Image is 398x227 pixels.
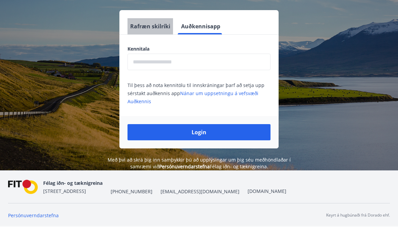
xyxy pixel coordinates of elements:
label: Kennitala [127,46,271,52]
span: Til þess að nota kennitölu til innskráningar þarf að setja upp sérstakt auðkennis app [127,82,264,105]
span: [PHONE_NUMBER] [111,188,152,195]
span: [EMAIL_ADDRESS][DOMAIN_NAME] [161,188,239,195]
button: Rafræn skilríki [127,18,173,34]
button: Auðkennisapp [178,18,223,34]
a: Persónuverndarstefna [8,212,59,219]
span: Með því að skrá þig inn samþykkir þú að upplýsingar um þig séu meðhöndlaðar í samræmi við Félag i... [108,157,291,170]
a: Nánar um uppsetningu á vefsvæði Auðkennis [127,90,258,105]
button: Login [127,124,271,140]
a: [DOMAIN_NAME] [248,188,286,194]
span: [STREET_ADDRESS] [43,188,86,194]
img: FPQVkF9lTnNbbaRSFyT17YYeljoOGk5m51IhT0bO.png [8,180,38,194]
a: Persónuverndarstefna [159,163,210,170]
span: Félag iðn- og tæknigreina [43,180,103,186]
p: Keyrt á hugbúnaði frá Dorado ehf. [326,212,390,218]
